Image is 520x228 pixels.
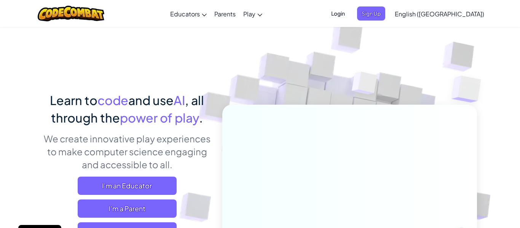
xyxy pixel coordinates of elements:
span: Learn to [50,92,97,108]
a: English ([GEOGRAPHIC_DATA]) [391,3,488,24]
span: English ([GEOGRAPHIC_DATA]) [395,10,484,18]
span: power of play [120,110,199,125]
span: code [97,92,128,108]
img: Overlap cubes [338,57,392,113]
button: Login [327,6,349,21]
span: Play [243,10,255,18]
img: Overlap cubes [436,57,502,121]
a: Play [239,3,266,24]
a: I'm a Parent [78,199,177,218]
a: I'm an Educator [78,177,177,195]
span: . [199,110,203,125]
span: Educators [170,10,200,18]
a: Parents [211,3,239,24]
button: Sign Up [357,6,385,21]
span: AI [174,92,185,108]
a: Educators [166,3,211,24]
p: We create innovative play experiences to make computer science engaging and accessible to all. [43,132,211,171]
img: CodeCombat logo [38,6,104,21]
span: and use [128,92,174,108]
